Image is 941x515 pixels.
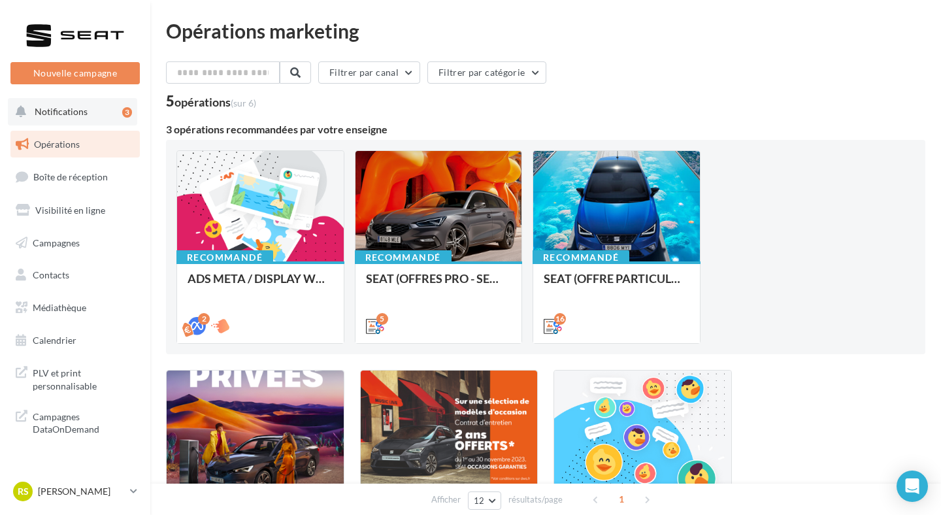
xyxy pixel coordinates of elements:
[431,493,461,506] span: Afficher
[33,171,108,182] span: Boîte de réception
[198,313,210,325] div: 2
[33,302,86,313] span: Médiathèque
[355,250,452,265] div: Recommandé
[8,403,142,441] a: Campagnes DataOnDemand
[8,98,137,125] button: Notifications 3
[427,61,546,84] button: Filtrer par catégorie
[10,62,140,84] button: Nouvelle campagne
[366,272,512,298] div: SEAT (OFFRES PRO - SEPT) - SOCIAL MEDIA
[8,294,142,322] a: Médiathèque
[33,237,80,248] span: Campagnes
[544,272,689,298] div: SEAT (OFFRE PARTICULIER - SEPT) - SOCIAL MEDIA
[376,313,388,325] div: 5
[231,97,256,108] span: (sur 6)
[8,359,142,397] a: PLV et print personnalisable
[33,408,135,436] span: Campagnes DataOnDemand
[35,205,105,216] span: Visibilité en ligne
[474,495,485,506] span: 12
[33,269,69,280] span: Contacts
[33,335,76,346] span: Calendrier
[174,96,256,108] div: opérations
[33,364,135,392] span: PLV et print personnalisable
[122,107,132,118] div: 3
[897,471,928,502] div: Open Intercom Messenger
[35,106,88,117] span: Notifications
[176,250,273,265] div: Recommandé
[318,61,420,84] button: Filtrer par canal
[533,250,629,265] div: Recommandé
[166,94,256,108] div: 5
[8,163,142,191] a: Boîte de réception
[8,229,142,257] a: Campagnes
[188,272,333,298] div: ADS META / DISPLAY WEEK-END Extraordinaire (JPO) Septembre 2025
[8,261,142,289] a: Contacts
[166,124,925,135] div: 3 opérations recommandées par votre enseigne
[554,313,566,325] div: 16
[468,491,501,510] button: 12
[8,131,142,158] a: Opérations
[38,485,125,498] p: [PERSON_NAME]
[10,479,140,504] a: RS [PERSON_NAME]
[8,327,142,354] a: Calendrier
[34,139,80,150] span: Opérations
[18,485,29,498] span: RS
[508,493,563,506] span: résultats/page
[166,21,925,41] div: Opérations marketing
[611,489,632,510] span: 1
[8,197,142,224] a: Visibilité en ligne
